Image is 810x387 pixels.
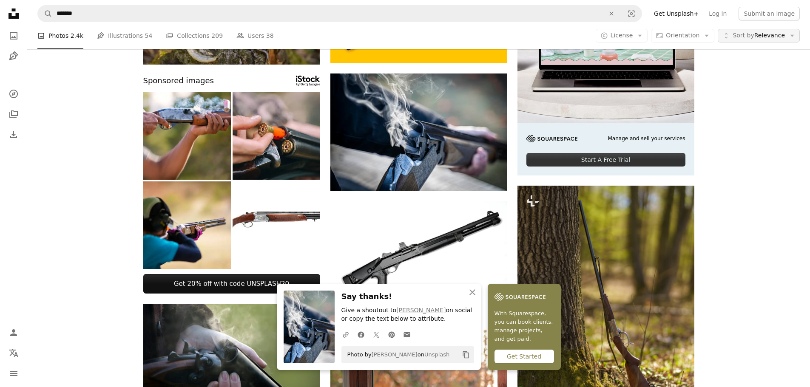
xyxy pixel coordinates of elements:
a: Photos [5,27,22,44]
span: 38 [266,31,274,40]
span: License [611,32,633,39]
a: Log in [704,7,732,20]
button: Search Unsplash [38,6,52,22]
span: Manage and sell your services [608,135,685,142]
button: Language [5,345,22,362]
a: a black rifle with a gun clipping out of it [330,257,507,264]
button: Menu [5,365,22,382]
img: Male hunter in the woods [233,92,320,180]
a: Explore [5,85,22,102]
a: Users 38 [236,22,274,49]
button: License [596,29,648,42]
a: A hunter's rifle gun near tree in forest. [517,314,694,322]
button: Visual search [621,6,642,22]
a: Home — Unsplash [5,5,22,24]
a: Share over email [399,326,415,343]
a: Share on Pinterest [384,326,399,343]
a: Illustrations 54 [97,22,152,49]
img: Sport clay skeet shooter [143,181,231,269]
form: Find visuals sitewide [37,5,642,22]
img: Brand new brown and metallic shotgun [233,181,320,269]
a: Get 20% off with code UNSPLASH20 [143,274,320,294]
a: With Squarespace, you can book clients, manage projects, and get paid.Get Started [488,284,561,370]
a: Unsplash [424,351,449,358]
div: Get Started [495,350,554,363]
a: person holding shotgun [143,349,320,357]
img: file-1747939142011-51e5cc87e3c9 [495,291,546,303]
a: [PERSON_NAME] [396,307,446,314]
a: Share on Facebook [353,326,369,343]
a: Download History [5,126,22,143]
a: Collections [5,106,22,123]
span: Sponsored images [143,75,214,87]
img: Shotgun fired and shell expelled [143,92,231,180]
span: Relevance [733,31,785,40]
button: Copy to clipboard [459,347,473,362]
span: Photo by on [343,348,450,362]
div: Start A Free Trial [526,153,685,167]
span: 54 [145,31,153,40]
img: file-1705255347840-230a6ab5bca9image [526,135,577,142]
span: Orientation [666,32,699,39]
a: black semi automatic pistol with white smoke [330,128,507,136]
a: Share on Twitter [369,326,384,343]
img: a black rifle with a gun clipping out of it [330,201,507,319]
img: black semi automatic pistol with white smoke [330,73,507,191]
button: Submit an image [739,7,800,20]
button: Sort byRelevance [718,29,800,42]
h3: Say thanks! [341,291,474,303]
a: Collections 209 [166,22,223,49]
a: Log in / Sign up [5,324,22,341]
a: Illustrations [5,48,22,65]
button: Clear [602,6,621,22]
a: Get Unsplash+ [649,7,704,20]
button: Orientation [651,29,714,42]
p: Give a shoutout to on social or copy the text below to attribute. [341,306,474,323]
span: 209 [211,31,223,40]
span: Sort by [733,32,754,39]
a: [PERSON_NAME] [372,351,418,358]
span: With Squarespace, you can book clients, manage projects, and get paid. [495,309,554,343]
